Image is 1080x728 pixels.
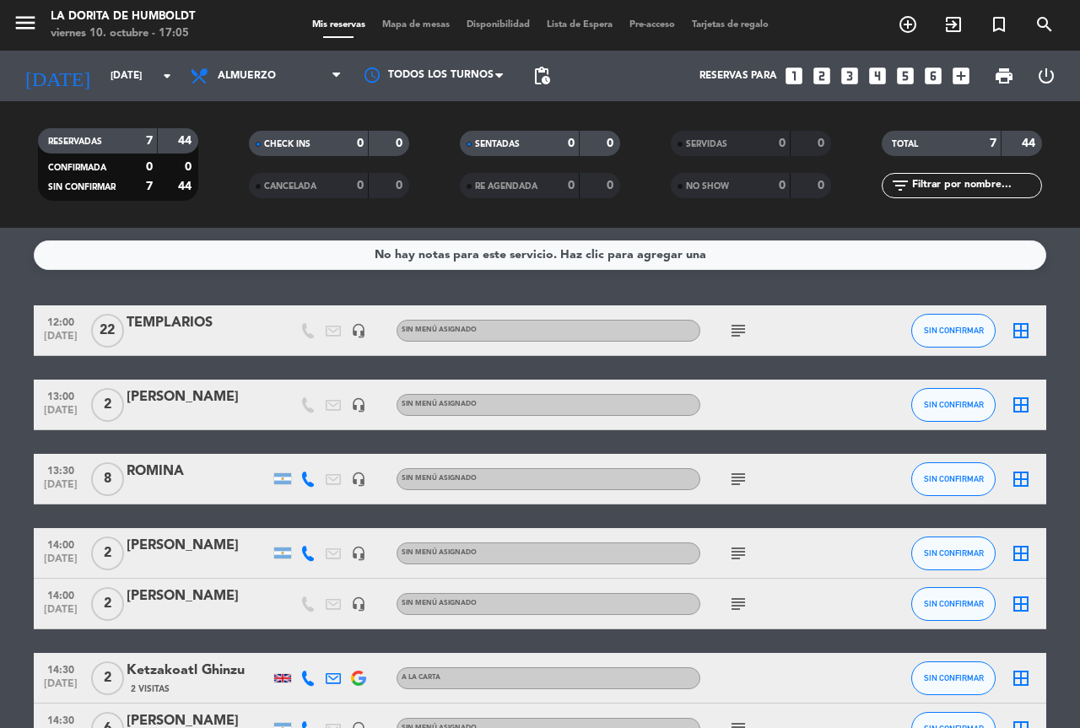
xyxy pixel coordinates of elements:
button: SIN CONFIRMAR [911,537,996,570]
i: power_settings_new [1036,66,1056,86]
i: looks_5 [894,65,916,87]
i: exit_to_app [943,14,964,35]
strong: 0 [779,138,786,149]
span: Lista de Espera [538,20,621,30]
i: border_all [1011,594,1031,614]
span: [DATE] [40,553,82,573]
button: menu [13,10,38,41]
i: search [1034,14,1055,35]
button: SIN CONFIRMAR [911,587,996,621]
span: 2 Visitas [131,682,170,696]
div: Ketzakoatl Ghinzu [127,660,270,682]
strong: 7 [146,135,153,147]
i: border_all [1011,321,1031,341]
strong: 0 [818,180,828,191]
i: subject [728,594,748,614]
strong: 0 [357,138,364,149]
div: viernes 10. octubre - 17:05 [51,25,195,42]
i: looks_one [783,65,805,87]
i: arrow_drop_down [157,66,177,86]
div: ROMINA [127,461,270,483]
div: [PERSON_NAME] [127,535,270,557]
span: 13:00 [40,386,82,405]
i: [DATE] [13,57,102,94]
input: Filtrar por nombre... [910,176,1041,195]
i: looks_4 [867,65,888,87]
i: border_all [1011,469,1031,489]
span: SERVIDAS [686,140,727,148]
i: headset_mic [351,323,366,338]
span: SIN CONFIRMAR [924,474,984,483]
i: headset_mic [351,596,366,612]
span: SIN CONFIRMAR [924,599,984,608]
span: 12:00 [40,311,82,331]
span: pending_actions [532,66,552,86]
span: CHECK INS [264,140,310,148]
span: SIN CONFIRMAR [924,400,984,409]
strong: 0 [607,138,617,149]
i: border_all [1011,668,1031,688]
strong: 0 [779,180,786,191]
span: Reservas para [699,70,777,82]
span: 8 [91,462,124,496]
span: 2 [91,388,124,422]
strong: 0 [818,138,828,149]
span: Mapa de mesas [374,20,458,30]
span: [DATE] [40,331,82,350]
span: 2 [91,661,124,695]
div: [PERSON_NAME] [127,585,270,607]
span: 14:30 [40,659,82,678]
i: looks_6 [922,65,944,87]
span: Pre-acceso [621,20,683,30]
span: print [994,66,1014,86]
i: turned_in_not [989,14,1009,35]
strong: 0 [396,138,406,149]
strong: 0 [568,180,575,191]
img: google-logo.png [351,671,366,686]
span: Sin menú asignado [402,600,477,607]
i: looks_3 [839,65,861,87]
span: [DATE] [40,604,82,623]
strong: 44 [1022,138,1039,149]
strong: 44 [178,135,195,147]
span: SENTADAS [475,140,520,148]
span: SIN CONFIRMAR [924,673,984,682]
div: [PERSON_NAME] [127,386,270,408]
button: SIN CONFIRMAR [911,314,996,348]
strong: 0 [357,180,364,191]
span: RESERVADAS [48,138,102,146]
i: headset_mic [351,546,366,561]
strong: 0 [146,161,153,173]
span: 2 [91,587,124,621]
span: 13:30 [40,460,82,479]
span: SIN CONFIRMAR [924,326,984,335]
span: 14:00 [40,534,82,553]
i: headset_mic [351,397,366,413]
button: SIN CONFIRMAR [911,661,996,695]
span: 2 [91,537,124,570]
i: headset_mic [351,472,366,487]
span: [DATE] [40,479,82,499]
span: Sin menú asignado [402,326,477,333]
span: Disponibilidad [458,20,538,30]
span: Sin menú asignado [402,475,477,482]
button: SIN CONFIRMAR [911,462,996,496]
button: SIN CONFIRMAR [911,388,996,422]
span: [DATE] [40,678,82,698]
span: CANCELADA [264,182,316,191]
i: border_all [1011,395,1031,415]
strong: 0 [607,180,617,191]
strong: 44 [178,181,195,192]
i: subject [728,469,748,489]
strong: 7 [990,138,996,149]
span: Almuerzo [218,70,276,82]
span: 14:00 [40,585,82,604]
span: 22 [91,314,124,348]
span: Mis reservas [304,20,374,30]
span: TOTAL [892,140,918,148]
span: SIN CONFIRMAR [924,548,984,558]
span: NO SHOW [686,182,729,191]
i: menu [13,10,38,35]
strong: 0 [185,161,195,173]
span: [DATE] [40,405,82,424]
